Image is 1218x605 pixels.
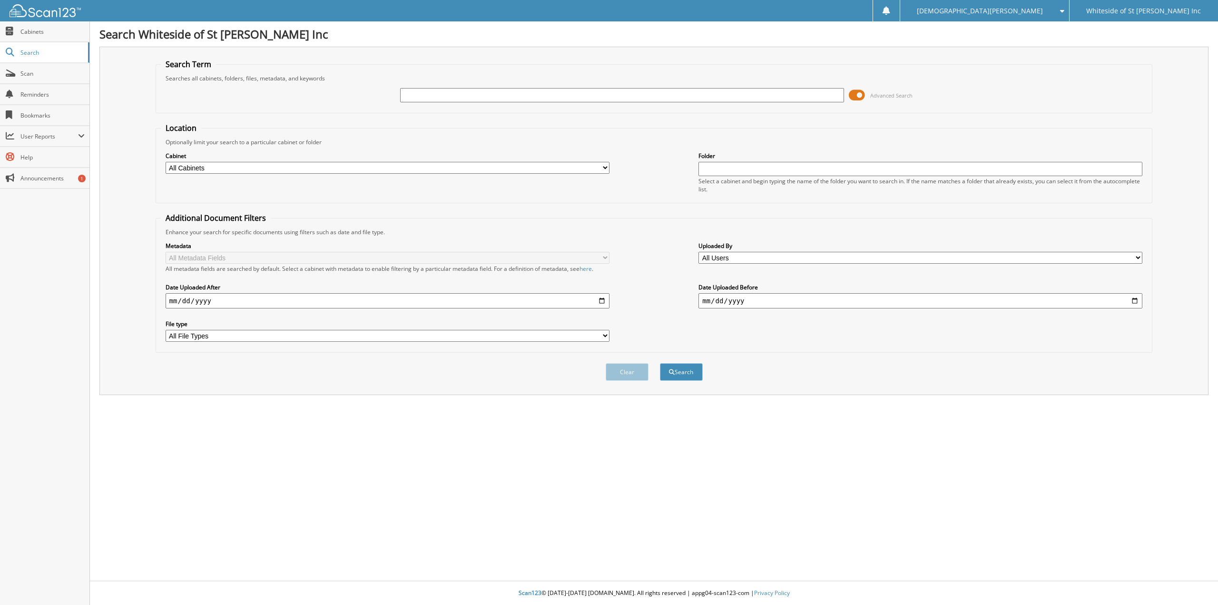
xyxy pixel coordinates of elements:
span: Scan [20,69,85,78]
div: All metadata fields are searched by default. Select a cabinet with metadata to enable filtering b... [166,265,609,273]
span: Scan123 [519,589,541,597]
span: User Reports [20,132,78,140]
span: Bookmarks [20,111,85,119]
label: Folder [698,152,1142,160]
button: Clear [606,363,648,381]
legend: Location [161,123,201,133]
div: 1 [78,175,86,182]
label: Date Uploaded Before [698,283,1142,291]
span: Cabinets [20,28,85,36]
label: Date Uploaded After [166,283,609,291]
span: Announcements [20,174,85,182]
div: Enhance your search for specific documents using filters such as date and file type. [161,228,1148,236]
input: start [166,293,609,308]
button: Search [660,363,703,381]
label: File type [166,320,609,328]
span: Reminders [20,90,85,99]
span: [DEMOGRAPHIC_DATA][PERSON_NAME] [917,8,1043,14]
span: Help [20,153,85,161]
div: Select a cabinet and begin typing the name of the folder you want to search in. If the name match... [698,177,1142,193]
legend: Additional Document Filters [161,213,271,223]
input: end [698,293,1142,308]
label: Metadata [166,242,609,250]
span: Whiteside of St [PERSON_NAME] Inc [1086,8,1201,14]
a: Privacy Policy [754,589,790,597]
img: scan123-logo-white.svg [10,4,81,17]
label: Uploaded By [698,242,1142,250]
a: here [580,265,592,273]
label: Cabinet [166,152,609,160]
span: Advanced Search [870,92,913,99]
span: Search [20,49,83,57]
legend: Search Term [161,59,216,69]
div: Optionally limit your search to a particular cabinet or folder [161,138,1148,146]
h1: Search Whiteside of St [PERSON_NAME] Inc [99,26,1208,42]
div: © [DATE]-[DATE] [DOMAIN_NAME]. All rights reserved | appg04-scan123-com | [90,582,1218,605]
div: Searches all cabinets, folders, files, metadata, and keywords [161,74,1148,82]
